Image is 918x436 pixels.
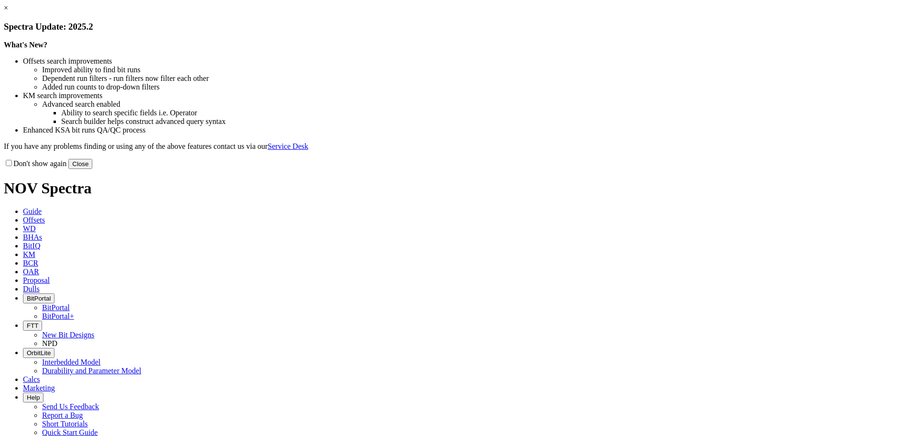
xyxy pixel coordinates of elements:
[42,358,100,366] a: Interbedded Model
[6,160,12,166] input: Don't show again
[23,126,914,134] li: Enhanced KSA bit runs QA/QC process
[4,22,914,32] h3: Spectra Update: 2025.2
[27,349,51,357] span: OrbitLite
[23,259,38,267] span: BCR
[42,312,74,320] a: BitPortal+
[268,142,308,150] a: Service Desk
[23,91,914,100] li: KM search improvements
[42,83,914,91] li: Added run counts to drop-down filters
[4,159,66,168] label: Don't show again
[23,57,914,66] li: Offsets search improvements
[42,303,70,312] a: BitPortal
[42,74,914,83] li: Dependent run filters - run filters now filter each other
[23,216,45,224] span: Offsets
[42,66,914,74] li: Improved ability to find bit runs
[23,250,35,258] span: KM
[4,41,47,49] strong: What's New?
[23,375,40,383] span: Calcs
[42,331,94,339] a: New Bit Designs
[23,384,55,392] span: Marketing
[23,242,40,250] span: BitIQ
[4,142,914,151] p: If you have any problems finding or using any of the above features contact us via our
[42,339,57,347] a: NPD
[23,224,36,233] span: WD
[27,295,51,302] span: BitPortal
[42,100,914,109] li: Advanced search enabled
[23,276,50,284] span: Proposal
[4,179,914,197] h1: NOV Spectra
[42,411,83,419] a: Report a Bug
[23,233,42,241] span: BHAs
[42,420,88,428] a: Short Tutorials
[23,285,40,293] span: Dulls
[42,367,142,375] a: Durability and Parameter Model
[61,117,914,126] li: Search builder helps construct advanced query syntax
[27,322,38,329] span: FTT
[27,394,40,401] span: Help
[61,109,914,117] li: Ability to search specific fields i.e. Operator
[42,402,99,411] a: Send Us Feedback
[68,159,92,169] button: Close
[23,207,42,215] span: Guide
[23,268,39,276] span: OAR
[4,4,8,12] a: ×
